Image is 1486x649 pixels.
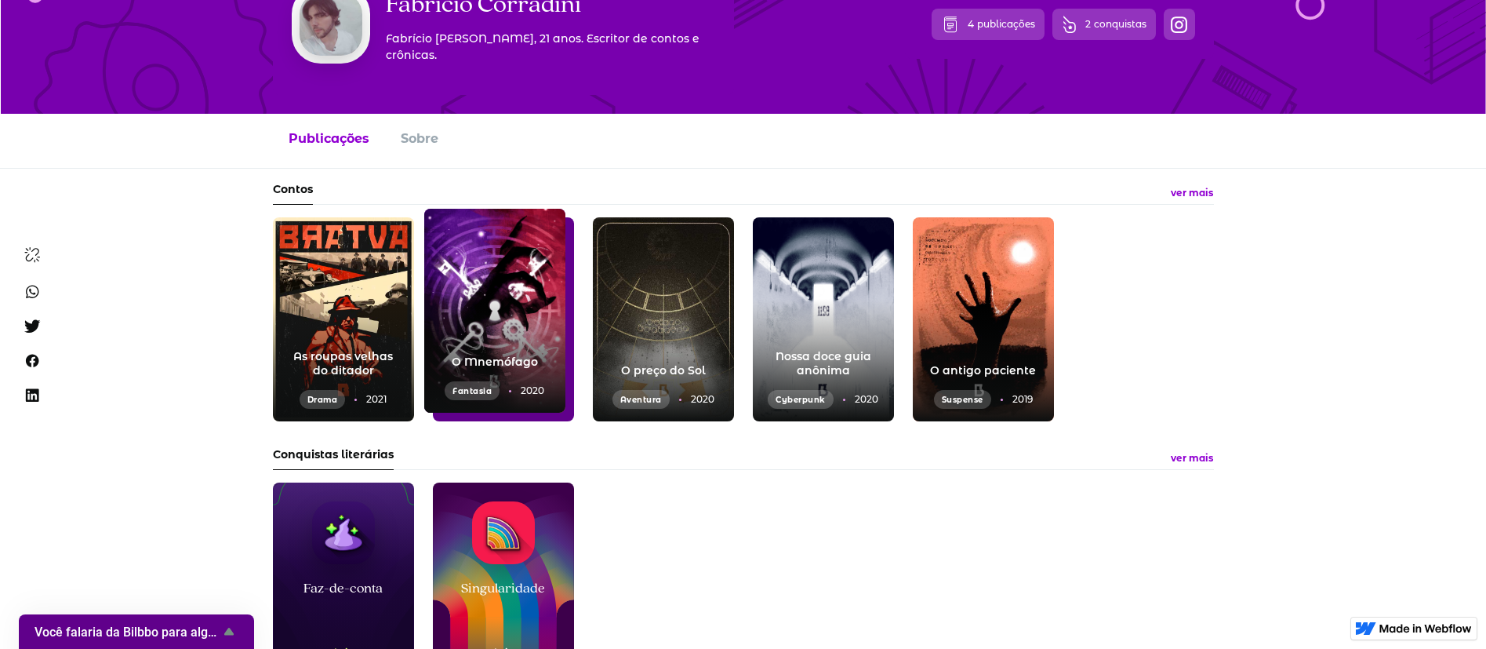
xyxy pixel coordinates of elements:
[289,129,369,148] div: Publicações
[768,390,834,409] div: Cyberpunk
[913,217,1054,421] a: O antigo pacienteSuspense2019
[621,364,706,378] h2: O preço do Sol
[461,577,545,598] h4: Singularidade
[303,577,383,598] h4: Faz-de-conta
[19,279,45,305] img: WhatsApp
[968,17,974,31] div: 4
[1012,392,1033,407] div: 2019
[386,31,715,64] p: Fabrício [PERSON_NAME], 21 anos. Escritor de contos e crônicas.
[1171,454,1213,463] div: ver mais
[445,381,500,400] div: Fantasia
[16,239,48,271] img: Link
[1062,16,1077,33] img: Conquistas Literárias, o evento de premiações para a literatura nacional e independente da Bilbbo.
[1085,17,1091,31] div: 2
[593,217,734,421] a: O preço do SolAventura2020
[424,209,565,413] a: O MnemófagoFantasia2020
[612,390,670,409] div: Aventura
[765,350,881,377] h2: Nossa doce guia anônima
[977,17,1035,31] div: publicações
[19,313,45,340] img: Twitter
[855,392,878,407] div: 2020
[1171,181,1214,205] a: ver mais
[366,392,387,407] div: 2021
[1094,17,1146,31] div: conquistas
[521,384,544,398] div: 2020
[285,350,401,377] h2: As roupas velhas do ditador
[691,392,714,407] div: 2020
[19,382,45,409] img: LinkedIn
[35,625,220,640] span: Você falaria da Bilbbo para algum amigo seu? 😁
[273,181,313,205] div: Contos
[19,348,45,374] img: Facebook
[273,447,394,470] div: Conquistas literárias
[930,364,1036,378] h2: O antigo paciente
[401,129,438,148] div: Sobre
[753,217,894,421] a: Nossa doce guia anônimaCyberpunk2020
[1171,188,1213,198] div: ver mais
[934,390,991,409] div: Suspense
[1171,447,1214,470] a: ver mais
[35,622,238,641] button: Mostrar pesquisa - Você falaria da Bilbbo para algum amigo seu? 😁
[300,390,346,409] div: Drama
[273,217,414,421] a: As roupas velhas do ditadorDrama2021
[452,355,538,370] h2: O Mnemófago
[1379,624,1472,633] img: Made in Webflow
